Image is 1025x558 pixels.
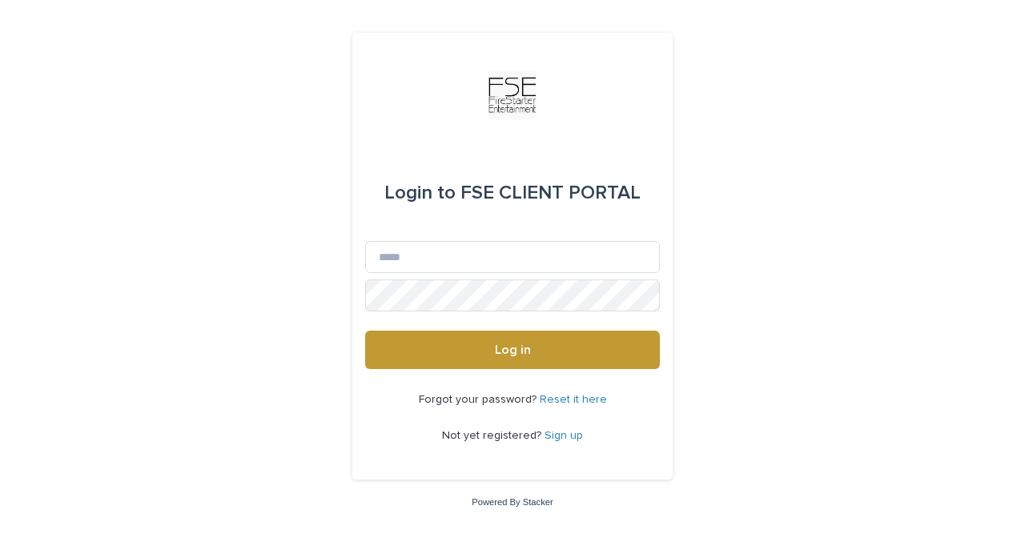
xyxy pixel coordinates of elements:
span: Login to [384,183,456,203]
img: Km9EesSdRbS9ajqhBzyo [488,71,537,119]
span: Not yet registered? [442,430,545,441]
a: Powered By Stacker [472,497,553,507]
span: Forgot your password? [419,394,540,405]
button: Log in [365,331,660,369]
span: Log in [495,343,531,356]
a: Sign up [545,430,583,441]
a: Reset it here [540,394,607,405]
div: FSE CLIENT PORTAL [384,171,641,215]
